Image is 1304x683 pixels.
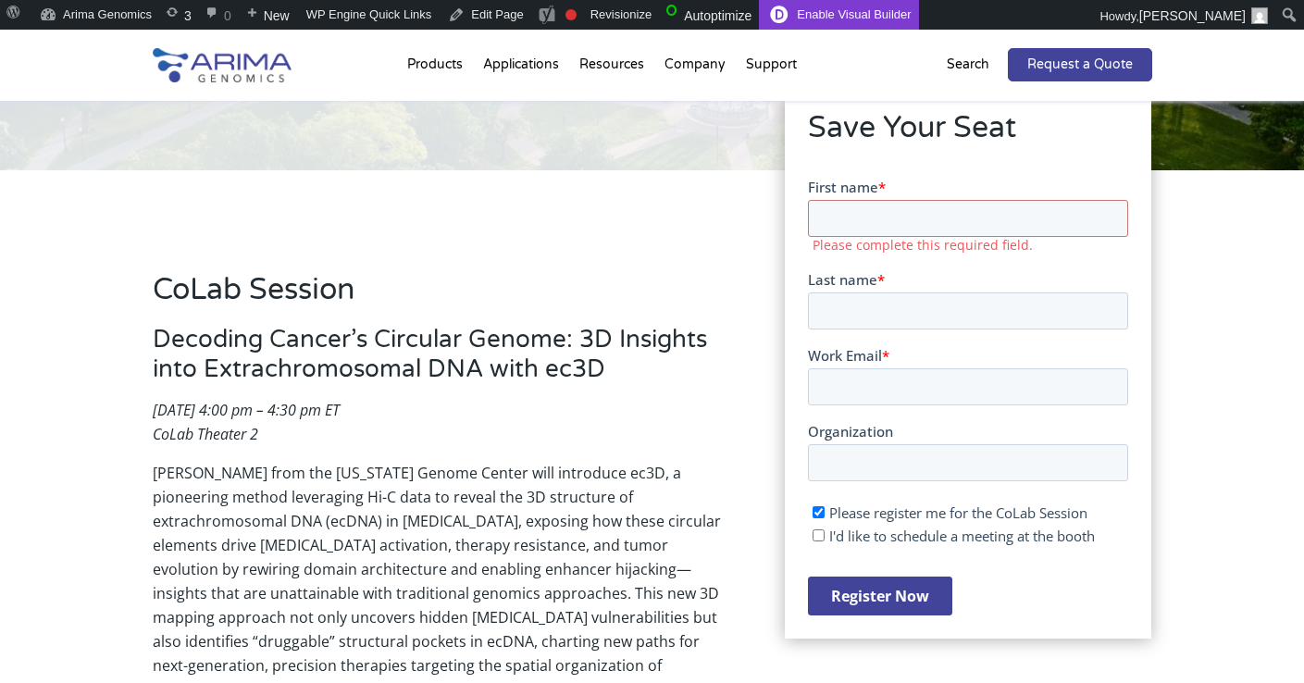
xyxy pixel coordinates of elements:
em: [DATE] 4:00 pm – 4:30 pm ET [153,400,340,420]
h2: Save Your Seat [808,107,1128,163]
p: Search [947,53,989,77]
a: Request a Quote [1008,48,1152,81]
span: [PERSON_NAME] [1139,8,1246,23]
img: Arima-Genomics-logo [153,48,292,82]
h3: Decoding Cancer’s Circular Genome: 3D Insights into Extrachromosomal DNA with ec3D [153,325,730,398]
div: Focus keyphrase not set [565,9,577,20]
h2: CoLab Session [153,269,730,325]
iframe: Form 0 [808,178,1128,615]
em: CoLab Theater 2 [153,424,258,444]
